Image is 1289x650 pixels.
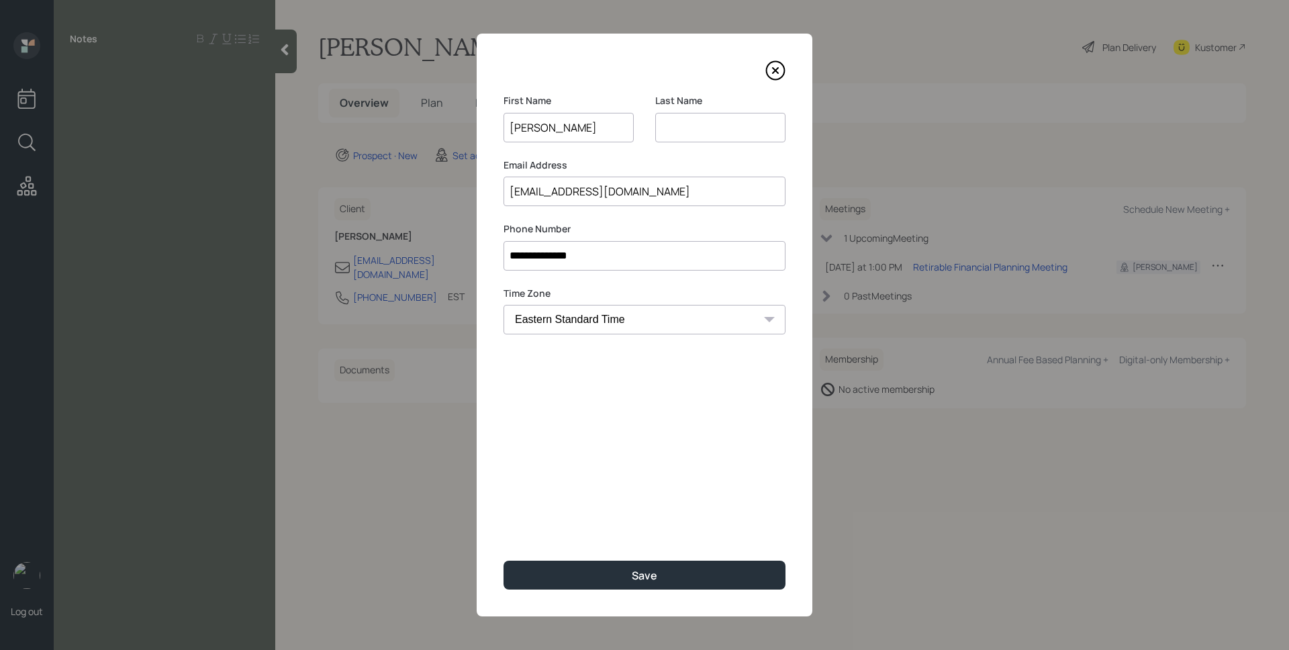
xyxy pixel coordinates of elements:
label: Time Zone [504,287,785,300]
label: Last Name [655,94,785,107]
button: Save [504,561,785,590]
label: Email Address [504,158,785,172]
label: Phone Number [504,222,785,236]
label: First Name [504,94,634,107]
div: Save [632,568,657,583]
